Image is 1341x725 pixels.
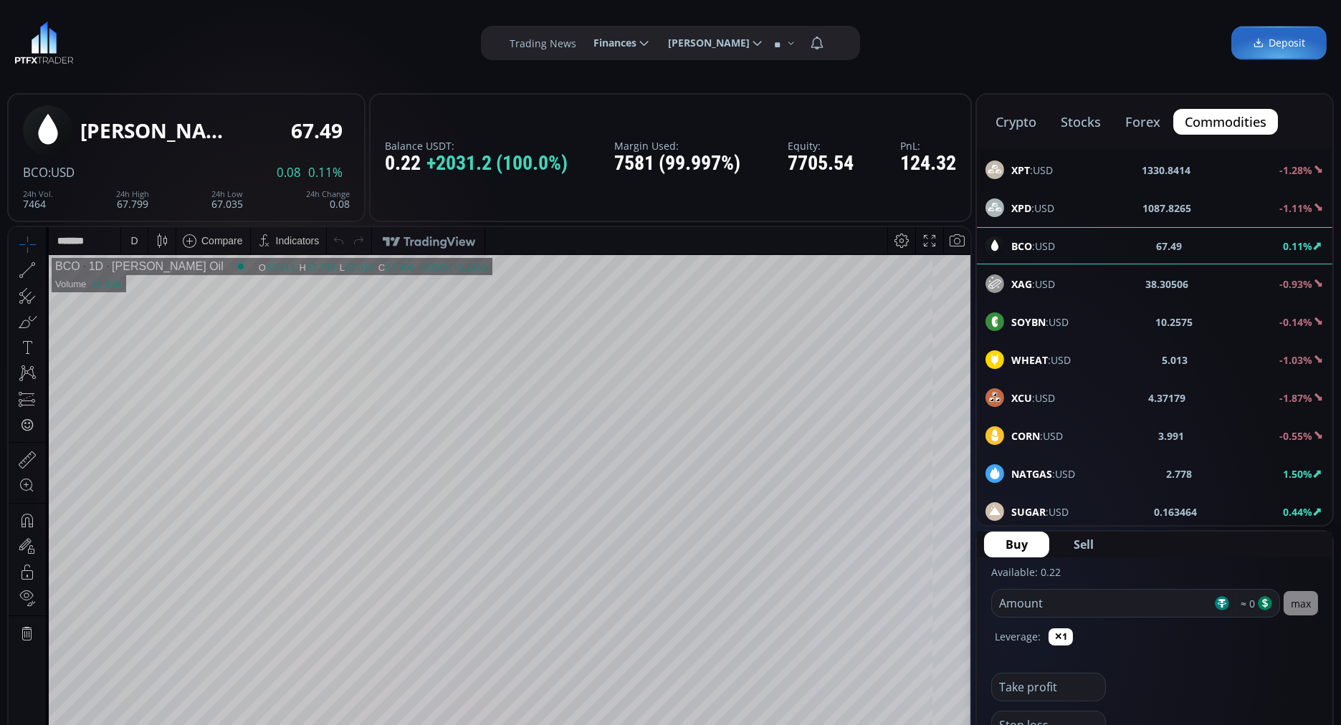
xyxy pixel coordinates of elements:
[935,577,955,588] div: auto
[1279,201,1312,215] b: -1.11%
[116,190,149,209] div: 67.799
[23,190,53,198] div: 24h Vol.
[1011,428,1063,443] span: :USD
[1011,352,1071,368] span: :USD
[331,35,337,46] div: L
[410,35,479,46] div: +0.093 (+0.14%)
[192,569,215,596] div: Go to
[1236,596,1255,611] span: ≈ 0
[211,190,243,209] div: 67.035
[1011,391,1032,405] b: XCU
[258,35,287,46] div: 67.413
[1011,277,1055,292] span: :USD
[306,190,350,209] div: 0.08
[1006,536,1028,553] span: Buy
[47,52,77,62] div: Volume
[95,33,215,46] div: [PERSON_NAME] Oil
[995,629,1041,644] label: Leverage:
[14,21,74,64] img: LOGO
[1052,532,1115,557] button: Sell
[141,577,153,588] div: 5d
[1279,353,1312,367] b: -1.03%
[900,153,956,175] div: 124.32
[1011,353,1048,367] b: WHEAT
[33,535,39,554] div: Hide Drawings Toolbar
[48,164,75,181] span: :USD
[614,140,740,151] label: Margin Used:
[117,577,130,588] div: 1m
[377,35,406,46] div: 67.496
[1166,466,1192,481] b: 2.778
[583,29,636,57] span: Finances
[1279,277,1312,291] b: -0.93%
[1163,352,1188,368] b: 5.013
[1279,163,1312,177] b: -1.28%
[1011,390,1055,405] span: :USD
[794,569,873,596] button: 13:08:28 (UTC)
[267,8,311,19] div: Indicators
[1158,428,1184,443] b: 3.991
[510,36,576,51] label: Trading News
[1011,467,1052,481] b: NATGAS
[1279,315,1312,329] b: -0.14%
[614,153,740,175] div: 7581 (99.997%)
[1011,315,1069,330] span: :USD
[1011,163,1030,177] b: XPT
[83,52,113,62] div: 10.47K
[984,109,1048,135] button: crypto
[1142,163,1190,178] b: 1330.8414
[900,140,956,151] label: PnL:
[984,532,1049,557] button: Buy
[788,153,854,175] div: 7705.54
[788,140,854,151] label: Equity:
[193,8,234,19] div: Compare
[72,33,95,46] div: 1D
[226,33,239,46] div: Market open
[250,35,258,46] div: O
[162,577,173,588] div: 1d
[799,577,868,588] span: 13:08:28 (UTC)
[1011,505,1046,519] b: SUGAR
[912,577,925,588] div: log
[1155,504,1198,519] b: 0.163464
[658,29,750,57] span: [PERSON_NAME]
[1146,277,1189,292] b: 38.30506
[52,577,62,588] div: 5y
[337,35,366,46] div: 67.015
[116,190,149,198] div: 24h High
[1011,163,1053,178] span: :USD
[370,35,377,46] div: C
[1011,201,1031,215] b: XPD
[277,166,301,179] span: 0.08
[308,166,343,179] span: 0.11%
[385,153,568,175] div: 0.22
[1155,315,1193,330] b: 10.2575
[930,569,960,596] div: Toggle Auto Scale
[1011,201,1054,216] span: :USD
[122,8,129,19] div: D
[1149,390,1186,405] b: 4.37179
[306,190,350,198] div: 24h Change
[1074,536,1094,553] span: Sell
[211,190,243,198] div: 24h Low
[23,190,53,209] div: 7464
[907,569,930,596] div: Toggle Log Scale
[1142,201,1191,216] b: 1087.8265
[887,569,907,596] div: Toggle Percentage
[1011,277,1032,291] b: XAG
[1011,504,1069,519] span: :USD
[47,33,72,46] div: BCO
[1114,109,1172,135] button: forex
[23,164,48,181] span: BCO
[1011,466,1075,481] span: :USD
[1011,315,1046,329] b: SOYBN
[1173,109,1278,135] button: commodities
[1253,36,1305,51] span: Deposit
[1049,628,1073,645] button: ✕1
[1279,391,1312,405] b: -1.87%
[93,577,107,588] div: 3m
[298,35,327,46] div: 67.799
[291,35,298,46] div: H
[1283,467,1312,481] b: 1.50%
